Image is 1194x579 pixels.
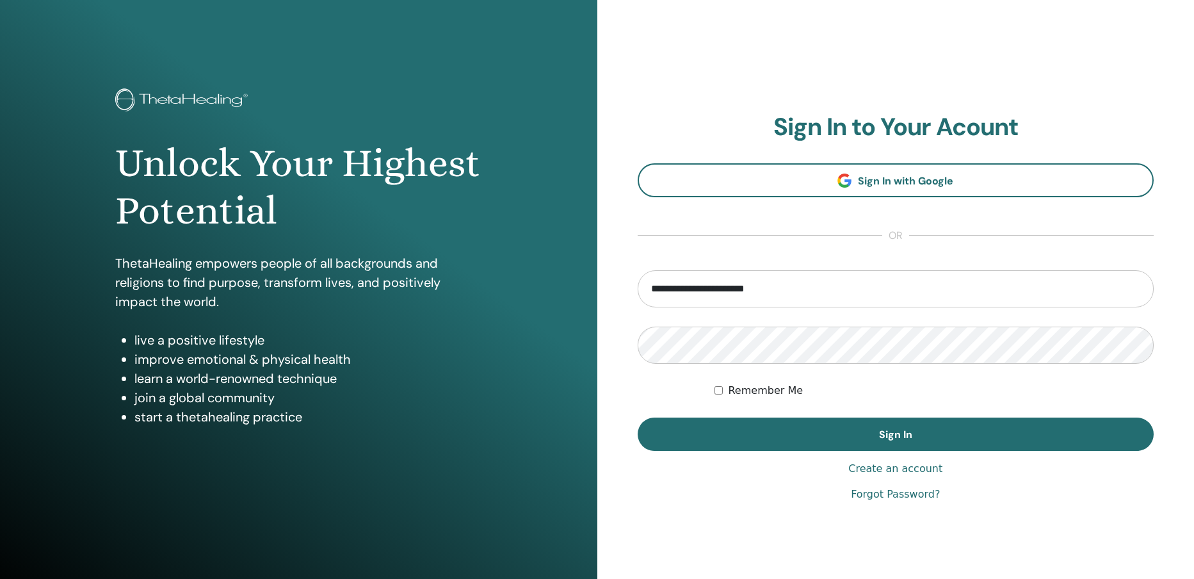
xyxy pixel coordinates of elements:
span: Sign In with Google [858,174,953,188]
button: Sign In [638,418,1154,451]
li: improve emotional & physical health [134,350,481,369]
a: Create an account [848,461,942,477]
a: Forgot Password? [851,487,940,502]
h2: Sign In to Your Acount [638,113,1154,142]
h1: Unlock Your Highest Potential [115,140,481,235]
li: join a global community [134,388,481,407]
label: Remember Me [728,383,803,398]
li: live a positive lifestyle [134,330,481,350]
span: or [882,228,909,243]
li: learn a world-renowned technique [134,369,481,388]
span: Sign In [879,428,912,441]
a: Sign In with Google [638,163,1154,197]
div: Keep me authenticated indefinitely or until I manually logout [714,383,1154,398]
li: start a thetahealing practice [134,407,481,427]
p: ThetaHealing empowers people of all backgrounds and religions to find purpose, transform lives, a... [115,254,481,311]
